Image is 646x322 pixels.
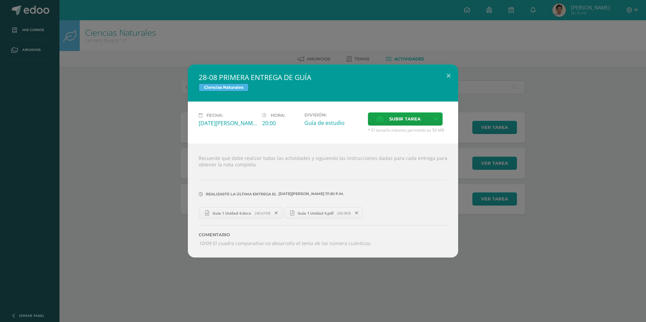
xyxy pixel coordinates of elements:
span: Remover entrega [351,209,363,217]
span: Subir tarea [389,113,421,125]
label: División: [304,112,363,117]
a: Guia 1 Unidad 4.docx 240.61KB [199,207,282,219]
div: [DATE][PERSON_NAME] [199,119,257,127]
span: 240.61KB [254,211,270,216]
span: * El tamaño máximo permitido es 50 MB [368,127,447,133]
label: Comentario [199,232,447,237]
span: Hora: [271,113,285,118]
div: Recuerde que debe realizar todas las actividades y siguiendo las instrucciones dadas para cada en... [188,144,458,258]
span: Remover entrega [271,209,282,217]
span: Guia 1 Unidad 4.docx [209,211,254,216]
span: Fecha: [206,113,223,118]
span: 240.9KB [337,211,351,216]
div: 20:00 [262,119,299,127]
a: Guia 1 Unidad 4.pdf 240.9KB [284,207,363,219]
span: Ciencias Naturales [199,83,249,91]
h2: 28-08 PRIMERA ENTREGA DE GUÍA [199,73,447,82]
i: 10/09 El cuadro comparativo no desarrolla el tema de los número cuánticos. [199,240,371,246]
span: Guia 1 Unidad 4.pdf [294,211,337,216]
button: Close (Esc) [439,64,458,87]
div: Guía de estudio [304,119,363,127]
span: Realizaste la última entrega el [206,192,277,196]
